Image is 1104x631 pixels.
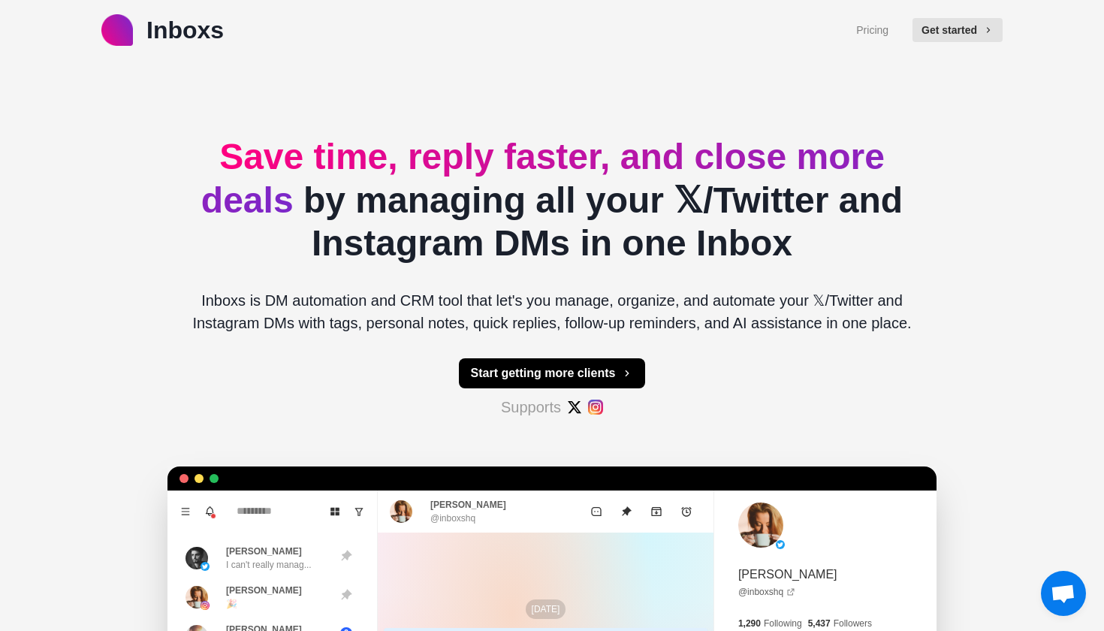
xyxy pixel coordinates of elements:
img: picture [186,547,208,569]
a: Pricing [856,23,888,38]
button: Board View [323,500,347,524]
p: [DATE] [526,599,566,619]
p: Inboxs [146,12,224,48]
p: I can't really manag... [226,558,312,572]
img: picture [738,503,783,548]
p: Followers [834,617,872,630]
p: @inboxshq [430,512,475,525]
p: Supports [501,396,561,418]
p: Inboxs is DM automation and CRM tool that let's you manage, organize, and automate your 𝕏/Twitter... [179,289,925,334]
img: picture [186,586,208,608]
p: [PERSON_NAME] [738,566,837,584]
a: logoInboxs [101,12,224,48]
p: [PERSON_NAME] [226,584,302,597]
div: Open chat [1041,571,1086,616]
img: picture [776,540,785,549]
img: # [588,400,603,415]
button: Archive [641,497,671,527]
img: picture [201,562,210,571]
p: 1,290 [738,617,761,630]
img: picture [201,601,210,610]
p: [PERSON_NAME] [430,498,506,512]
button: Start getting more clients [459,358,646,388]
button: Get started [912,18,1003,42]
button: Unpin [611,497,641,527]
img: logo [101,14,133,46]
p: [PERSON_NAME] [226,545,302,558]
img: # [567,400,582,415]
img: picture [390,500,412,523]
span: Save time, reply faster, and close more deals [201,137,885,220]
button: Mark as unread [581,497,611,527]
p: 5,437 [808,617,831,630]
p: 🎉 [226,597,237,611]
a: @inboxshq [738,585,795,599]
button: Notifications [198,500,222,524]
button: Menu [173,500,198,524]
button: Add reminder [671,497,701,527]
button: Show unread conversations [347,500,371,524]
p: Following [764,617,802,630]
h2: by managing all your 𝕏/Twitter and Instagram DMs in one Inbox [179,135,925,265]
